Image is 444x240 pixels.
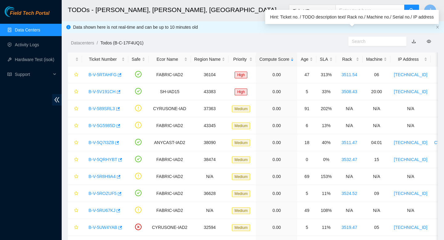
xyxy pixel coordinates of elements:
[394,191,427,196] a: [TECHNICAL_ID]
[256,219,297,236] td: 0.00
[232,122,250,129] span: Medium
[232,190,250,197] span: Medium
[363,134,390,151] td: 04:01
[412,39,416,44] a: download
[7,72,12,77] span: read
[265,10,439,24] div: Hint: Ticket no. / TODO description text/ Rack no./ Machine no./ Serial no./ IP address
[191,100,229,117] td: 37363
[74,225,78,230] span: star
[97,40,98,45] span: /
[135,105,142,111] span: exclamation-circle
[74,89,78,94] span: star
[363,185,390,202] td: 09
[342,225,357,230] a: 3519.47
[363,66,390,83] td: 06
[10,10,49,16] span: Field Tech Portal
[135,122,142,128] span: exclamation-circle
[74,208,78,213] span: star
[390,202,431,219] td: N/A
[363,202,390,219] td: N/A
[71,205,79,215] button: star
[149,151,191,168] td: FABRIC-IAD2
[256,168,297,185] td: 0.00
[390,117,431,134] td: N/A
[235,72,247,78] span: High
[409,8,414,14] span: search
[336,168,363,185] td: N/A
[135,71,142,77] span: check-circle
[256,117,297,134] td: 0.00
[88,208,115,213] a: B-V-5RU67KJ
[149,117,191,134] td: FABRIC-IAD2
[297,66,316,83] td: 47
[191,117,229,134] td: 43345
[297,219,316,236] td: 5
[316,202,336,219] td: 108%
[71,104,79,114] button: star
[191,151,229,168] td: 38474
[88,106,115,111] a: B-V-589SRL3
[394,157,427,162] a: [TECHNICAL_ID]
[135,139,142,145] span: check-circle
[5,11,49,19] a: Akamai TechnologiesField Tech Portal
[74,174,78,179] span: star
[191,185,229,202] td: 36628
[297,202,316,219] td: 49
[342,140,357,145] a: 3511.47
[407,36,421,46] button: download
[135,156,142,162] span: check-circle
[342,157,357,162] a: 3532.47
[404,5,419,17] button: search
[256,100,297,117] td: 0.00
[5,6,31,17] img: Akamai Technologies
[149,100,191,117] td: CYRUSONE-IAD
[394,72,427,77] a: [TECHNICAL_ID]
[316,117,336,134] td: 13%
[149,185,191,202] td: FABRIC-IAD2
[232,139,250,146] span: Medium
[135,88,142,94] span: check-circle
[149,66,191,83] td: FABRIC-IAD2
[297,151,316,168] td: 0
[71,70,79,80] button: star
[256,185,297,202] td: 0.00
[363,83,390,100] td: 20:00
[149,219,191,236] td: CYRUSONE-IAD2
[52,94,62,106] span: double-left
[297,185,316,202] td: 5
[316,168,336,185] td: 153%
[88,225,117,230] a: B-V-5UW4YAB
[316,151,336,168] td: 0%
[429,7,431,14] span: J
[316,100,336,117] td: 202%
[293,6,332,15] span: Ticket ID
[394,140,427,145] a: [TECHNICAL_ID]
[363,168,390,185] td: N/A
[71,138,79,147] button: star
[316,219,336,236] td: 11%
[232,173,250,180] span: Medium
[15,27,40,32] a: Data Centers
[390,168,431,185] td: N/A
[427,39,431,43] span: eye
[71,172,79,181] button: star
[316,185,336,202] td: 11%
[71,188,79,198] button: star
[15,68,51,81] span: Support
[232,156,250,163] span: Medium
[424,4,436,17] button: J
[149,83,191,100] td: SH-IAD15
[74,157,78,162] span: star
[149,202,191,219] td: FABRIC-IAD2
[363,117,390,134] td: N/A
[232,207,250,214] span: Medium
[88,72,117,77] a: B-V-5RTAHFG
[336,100,363,117] td: N/A
[71,40,94,45] a: Datacenters
[363,151,390,168] td: 15
[352,38,398,45] input: Search
[191,134,229,151] td: 38090
[74,191,78,196] span: star
[88,140,114,145] a: B-V-5Q7I3ZB
[297,100,316,117] td: 91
